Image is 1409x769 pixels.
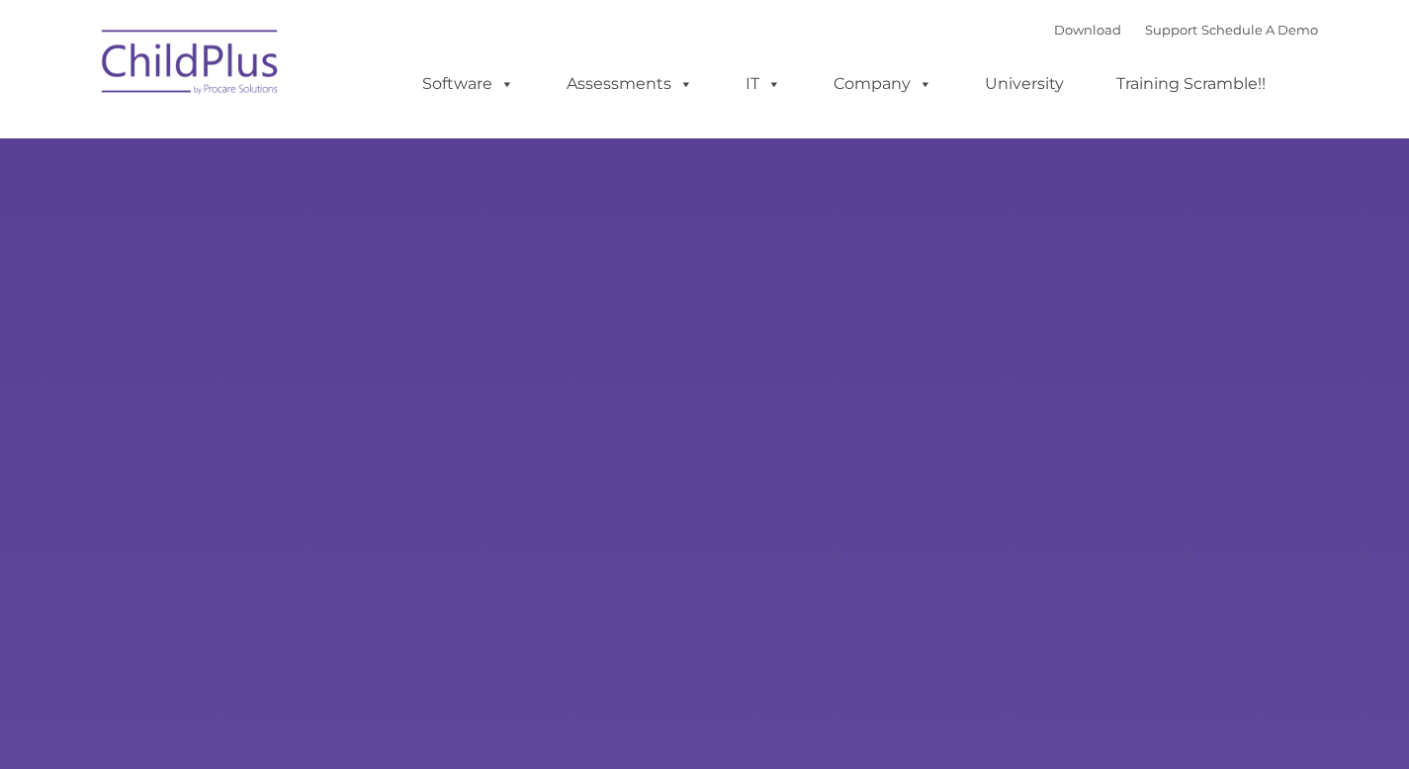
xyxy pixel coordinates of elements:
a: Training Scramble!! [1097,64,1285,104]
font: | [1054,22,1318,38]
img: ChildPlus by Procare Solutions [92,16,290,115]
a: IT [726,64,801,104]
a: Download [1054,22,1121,38]
a: University [965,64,1084,104]
a: Software [402,64,534,104]
a: Assessments [547,64,713,104]
a: Support [1145,22,1197,38]
a: Company [814,64,952,104]
a: Schedule A Demo [1201,22,1318,38]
